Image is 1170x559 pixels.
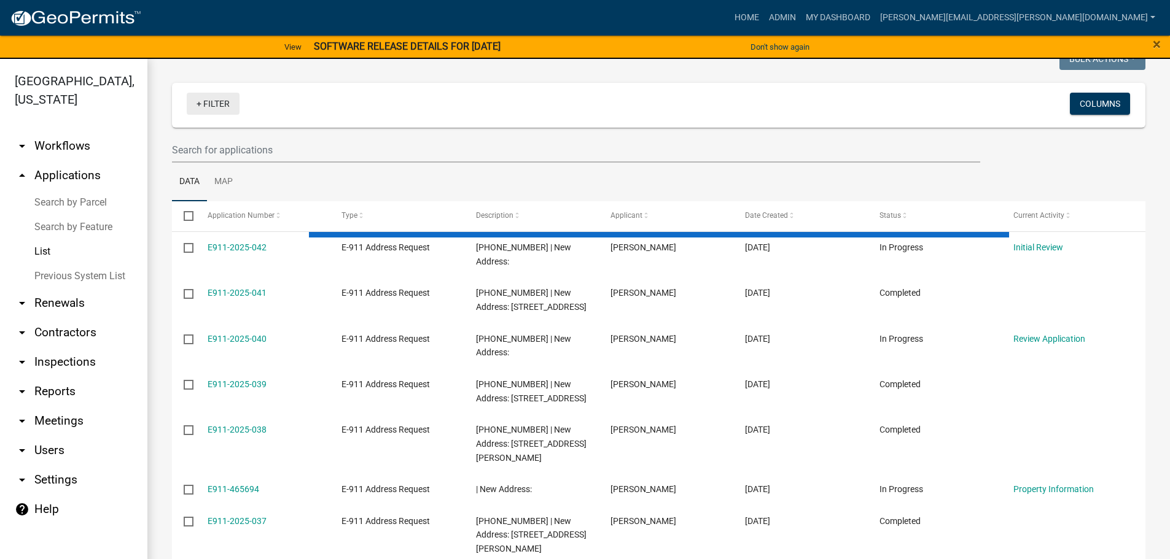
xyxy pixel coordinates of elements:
[476,334,571,358] span: 98-010-1300 | New Address:
[15,325,29,340] i: arrow_drop_down
[764,6,801,29] a: Admin
[801,6,875,29] a: My Dashboard
[875,6,1160,29] a: [PERSON_NAME][EMAIL_ADDRESS][PERSON_NAME][DOMAIN_NAME]
[341,516,430,526] span: E-911 Address Request
[15,472,29,487] i: arrow_drop_down
[476,425,587,463] span: 39-020-1493 | New Address: 3157 Bent Trout Lk Rd
[745,288,770,298] span: 09/08/2025
[15,384,29,399] i: arrow_drop_down
[207,163,240,202] a: Map
[464,201,599,231] datatable-header-cell: Description
[15,168,29,183] i: arrow_drop_up
[187,93,240,115] a: + Filter
[879,242,923,252] span: In Progress
[1059,48,1145,70] button: Bulk Actions
[746,37,814,57] button: Don't show again
[879,379,921,389] span: Completed
[15,502,29,517] i: help
[341,425,430,434] span: E-911 Address Request
[610,288,676,298] span: Isaac Wolter
[745,242,770,252] span: 09/09/2025
[208,334,267,344] a: E911-2025-040
[314,40,501,52] strong: SOFTWARE RELEASE DETAILS FOR [DATE]
[476,288,587,312] span: 63-022-2200 | New Address: 4340 Hwy 27
[341,242,430,252] span: E-911 Address Request
[730,6,764,29] a: Home
[610,379,676,389] span: Mandie Resberg
[15,414,29,428] i: arrow_drop_down
[330,201,464,231] datatable-header-cell: Type
[172,201,195,231] datatable-header-cell: Select
[1013,334,1085,344] a: Review Application
[745,379,770,389] span: 08/22/2025
[195,201,330,231] datatable-header-cell: Application Number
[745,484,770,494] span: 08/18/2025
[879,484,923,494] span: In Progress
[341,211,357,220] span: Type
[15,355,29,369] i: arrow_drop_down
[867,201,1002,231] datatable-header-cell: Status
[476,211,513,220] span: Description
[279,37,306,57] a: View
[208,425,267,434] a: E911-2025-038
[341,379,430,389] span: E-911 Address Request
[1153,37,1161,52] button: Close
[15,443,29,458] i: arrow_drop_down
[1070,93,1130,115] button: Columns
[476,484,532,494] span: | New Address:
[1013,211,1064,220] span: Current Activity
[879,516,921,526] span: Completed
[1013,484,1094,494] a: Property Information
[476,516,587,554] span: 81-067-6544 | New Address: 1320 Jay West Rd
[172,137,980,163] input: Search for applications
[745,211,788,220] span: Date Created
[1002,201,1136,231] datatable-header-cell: Current Activity
[610,516,676,526] span: Heath Johnson
[208,484,259,494] a: E911-465694
[879,425,921,434] span: Completed
[208,288,267,298] a: E911-2025-041
[172,163,207,202] a: Data
[476,242,571,266] span: 48-020-1580 | New Address:
[208,516,267,526] a: E911-2025-037
[1153,36,1161,53] span: ×
[15,139,29,153] i: arrow_drop_down
[341,334,430,344] span: E-911 Address Request
[341,484,430,494] span: E-911 Address Request
[745,516,770,526] span: 08/12/2025
[879,334,923,344] span: In Progress
[610,425,676,434] span: Katie
[610,211,642,220] span: Applicant
[745,334,770,344] span: 08/27/2025
[610,242,676,252] span: Brian Olson
[733,201,868,231] datatable-header-cell: Date Created
[208,211,275,220] span: Application Number
[879,288,921,298] span: Completed
[341,288,430,298] span: E-911 Address Request
[208,242,267,252] a: E911-2025-042
[1013,242,1063,252] a: Initial Review
[208,379,267,389] a: E911-2025-039
[610,334,676,344] span: Sheila Butterfield
[745,425,770,434] span: 08/21/2025
[610,484,676,494] span: Andrew Xiong
[476,379,587,403] span: 75-010-3660 | New Address: 6473 Hwy 27
[15,296,29,310] i: arrow_drop_down
[599,201,733,231] datatable-header-cell: Applicant
[879,211,901,220] span: Status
